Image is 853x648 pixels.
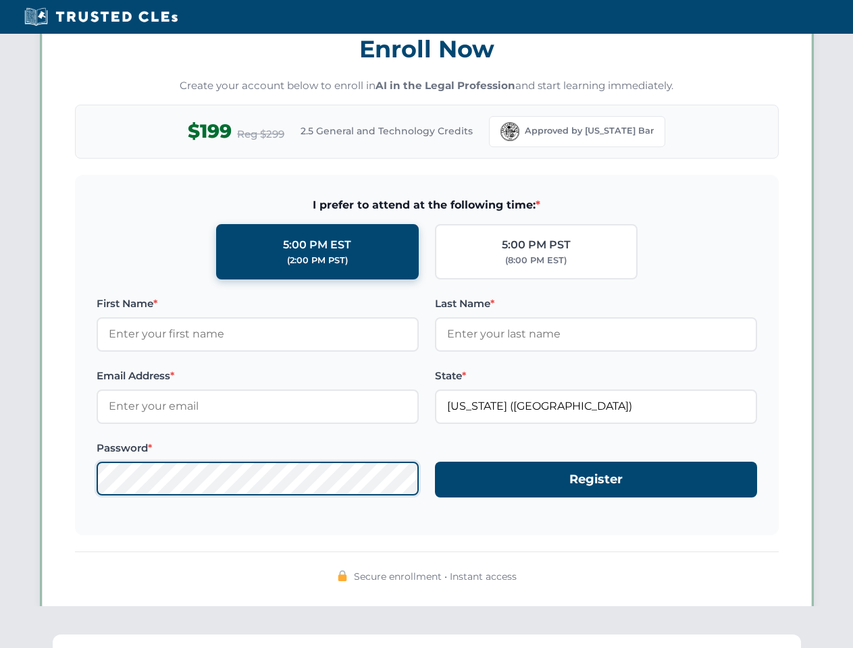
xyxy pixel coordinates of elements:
[435,368,757,384] label: State
[500,122,519,141] img: Florida Bar
[435,296,757,312] label: Last Name
[75,78,779,94] p: Create your account below to enroll in and start learning immediately.
[505,254,567,267] div: (8:00 PM EST)
[75,28,779,70] h3: Enroll Now
[97,196,757,214] span: I prefer to attend at the following time:
[20,7,182,27] img: Trusted CLEs
[337,570,348,581] img: 🔒
[97,296,419,312] label: First Name
[97,317,419,351] input: Enter your first name
[97,368,419,384] label: Email Address
[287,254,348,267] div: (2:00 PM PST)
[354,569,517,584] span: Secure enrollment • Instant access
[97,389,419,423] input: Enter your email
[525,124,654,138] span: Approved by [US_STATE] Bar
[376,79,515,92] strong: AI in the Legal Profession
[435,389,757,423] input: Florida (FL)
[188,116,232,146] span: $199
[435,317,757,351] input: Enter your last name
[301,124,473,138] span: 2.5 General and Technology Credits
[283,236,351,254] div: 5:00 PM EST
[502,236,571,254] div: 5:00 PM PST
[97,440,419,456] label: Password
[435,462,757,497] button: Register
[237,126,284,142] span: Reg $299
